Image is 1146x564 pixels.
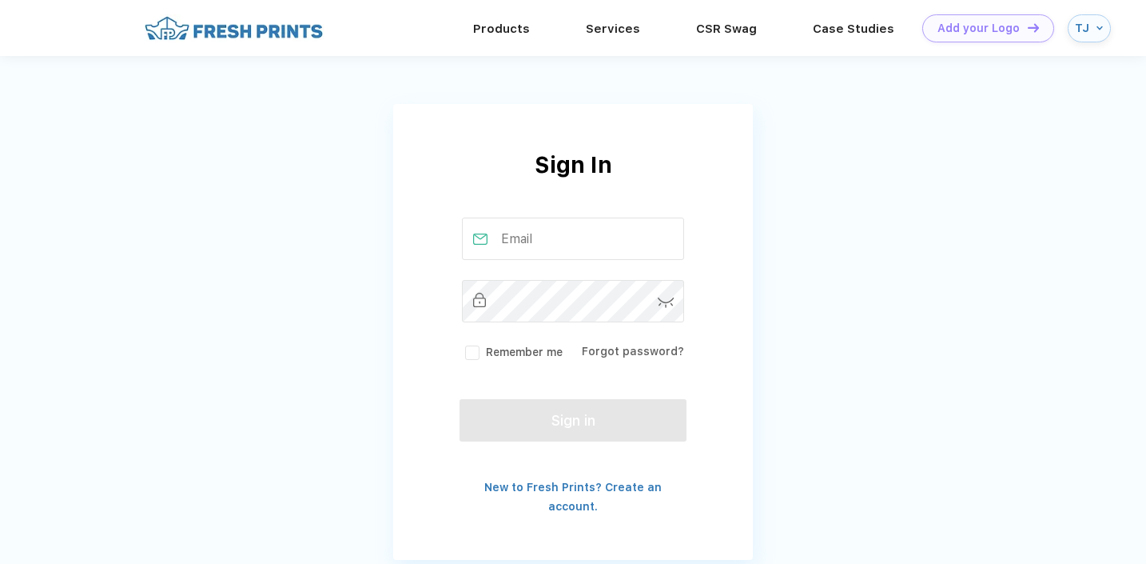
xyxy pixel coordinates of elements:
button: Sign in [460,399,686,442]
a: CSR Swag [696,22,757,36]
a: Forgot password? [582,345,684,358]
img: arrow_down_blue.svg [1096,25,1103,31]
img: fo%20logo%202.webp [140,14,328,42]
img: email_active.svg [473,234,487,245]
a: Products [473,22,530,36]
label: Remember me [462,344,563,361]
div: Sign In [393,148,753,218]
a: Services [586,22,640,36]
div: TJ [1075,22,1092,35]
img: password-icon.svg [658,298,674,308]
img: password_inactive.svg [473,293,486,307]
a: New to Fresh Prints? Create an account. [484,481,662,513]
div: Add your Logo [937,22,1020,35]
input: Email [462,218,685,260]
img: DT [1028,23,1039,32]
